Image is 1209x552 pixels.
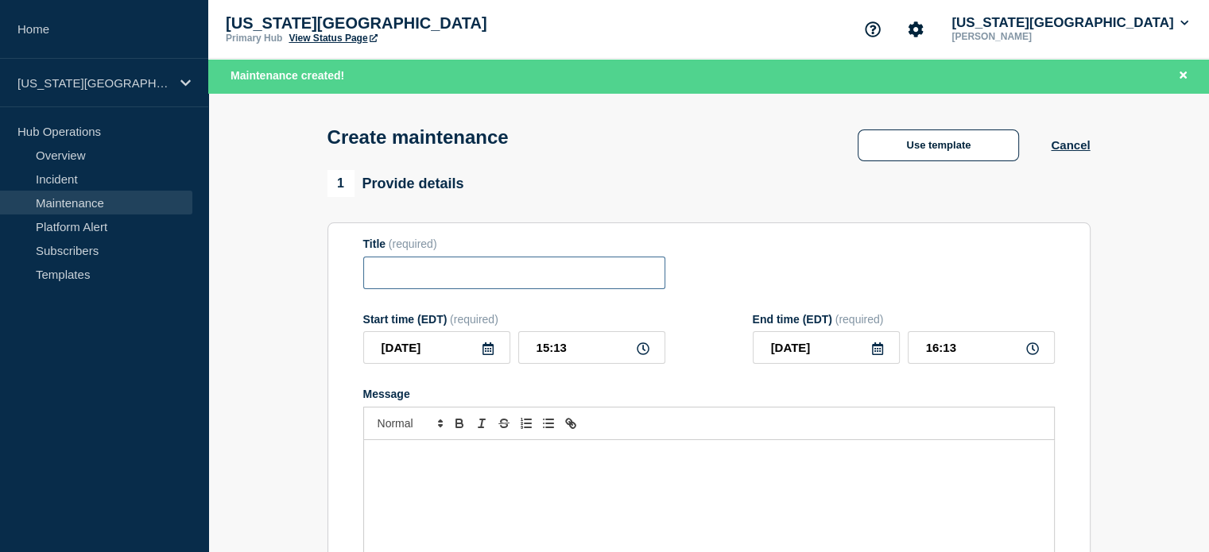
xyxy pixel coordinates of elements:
[389,237,437,250] span: (required)
[518,331,665,364] input: HH:MM
[231,69,344,82] span: Maintenance created!
[450,313,498,326] span: (required)
[17,76,170,90] p: [US_STATE][GEOGRAPHIC_DATA]
[856,13,889,46] button: Support
[753,313,1055,326] div: End time (EDT)
[858,129,1019,161] button: Use template
[948,31,1114,42] p: [PERSON_NAME]
[753,331,900,364] input: YYYY-MM-DD
[327,170,464,197] div: Provide details
[448,414,471,433] button: Toggle bold text
[226,14,544,33] p: [US_STATE][GEOGRAPHIC_DATA]
[363,257,665,289] input: Title
[363,313,665,326] div: Start time (EDT)
[515,414,537,433] button: Toggle ordered list
[493,414,515,433] button: Toggle strikethrough text
[363,331,510,364] input: YYYY-MM-DD
[289,33,377,44] a: View Status Page
[471,414,493,433] button: Toggle italic text
[948,15,1192,31] button: [US_STATE][GEOGRAPHIC_DATA]
[363,237,665,250] div: Title
[908,331,1055,364] input: HH:MM
[370,414,448,433] span: Font size
[327,126,509,149] h1: Create maintenance
[835,313,884,326] span: (required)
[537,414,560,433] button: Toggle bulleted list
[899,13,932,46] button: Account settings
[1173,67,1193,85] button: Close banner
[327,170,355,197] span: 1
[226,33,282,44] p: Primary Hub
[1051,138,1090,152] button: Cancel
[363,388,1055,400] div: Message
[560,414,582,433] button: Toggle link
